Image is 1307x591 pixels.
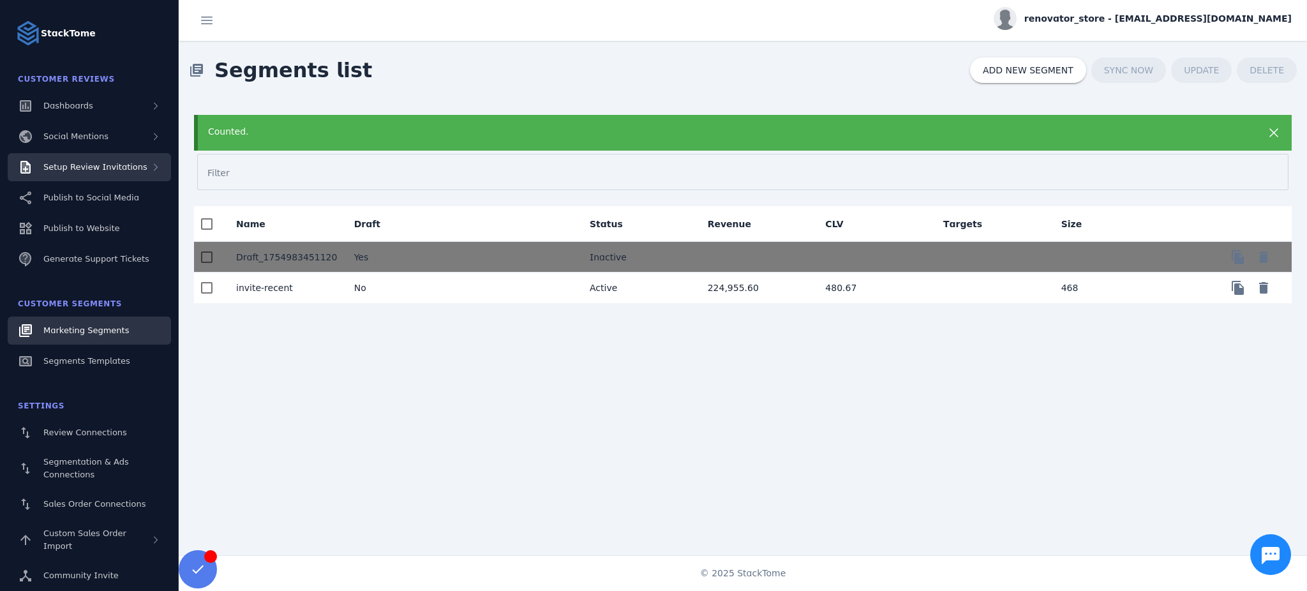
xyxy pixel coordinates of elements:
[708,218,751,230] div: Revenue
[43,571,119,580] span: Community Invite
[43,254,149,264] span: Generate Support Tickets
[1225,275,1251,301] button: Copy
[8,245,171,273] a: Generate Support Tickets
[18,401,64,410] span: Settings
[8,184,171,212] a: Publish to Social Media
[43,325,129,335] span: Marketing Segments
[983,66,1073,75] span: ADD NEW SEGMENT
[18,299,122,308] span: Customer Segments
[1225,244,1251,270] button: Copy
[994,7,1292,30] button: renovator_store - [EMAIL_ADDRESS][DOMAIN_NAME]
[189,63,204,78] mat-icon: library_books
[8,419,171,447] a: Review Connections
[43,162,147,172] span: Setup Review Invitations
[43,356,130,366] span: Segments Templates
[1024,12,1292,26] span: renovator_store - [EMAIL_ADDRESS][DOMAIN_NAME]
[1061,218,1094,230] div: Size
[43,528,126,551] span: Custom Sales Order Import
[590,218,623,230] div: Status
[15,20,41,46] img: Logo image
[933,206,1051,242] mat-header-cell: Targets
[208,125,1174,138] div: Counted.
[207,168,230,178] mat-label: Filter
[354,218,380,230] div: Draft
[700,567,786,580] span: © 2025 StackTome
[8,490,171,518] a: Sales Order Connections
[344,242,462,273] mat-cell: Yes
[1051,273,1169,303] mat-cell: 468
[579,242,698,273] mat-cell: Inactive
[43,131,108,141] span: Social Mentions
[8,347,171,375] a: Segments Templates
[43,428,127,437] span: Review Connections
[354,218,392,230] div: Draft
[344,273,462,303] mat-cell: No
[1251,244,1276,270] button: Delete
[226,273,344,303] mat-cell: invite-recent
[8,449,171,488] a: Segmentation & Ads Connections
[43,193,139,202] span: Publish to Social Media
[226,242,344,273] mat-cell: Draft_1754983451120
[204,45,382,96] span: Segments list
[43,223,119,233] span: Publish to Website
[825,218,843,230] div: CLV
[815,273,933,303] mat-cell: 480.67
[43,101,93,110] span: Dashboards
[1251,275,1276,301] button: Delete
[1061,218,1082,230] div: Size
[236,218,265,230] div: Name
[8,214,171,243] a: Publish to Website
[18,75,115,84] span: Customer Reviews
[590,218,634,230] div: Status
[43,499,146,509] span: Sales Order Connections
[970,57,1086,83] button: ADD NEW SEGMENT
[8,317,171,345] a: Marketing Segments
[825,218,855,230] div: CLV
[236,218,277,230] div: Name
[708,218,763,230] div: Revenue
[994,7,1017,30] img: profile.jpg
[8,562,171,590] a: Community Invite
[579,273,698,303] mat-cell: Active
[43,457,129,479] span: Segmentation & Ads Connections
[698,273,816,303] mat-cell: 224,955.60
[41,27,96,40] strong: StackTome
